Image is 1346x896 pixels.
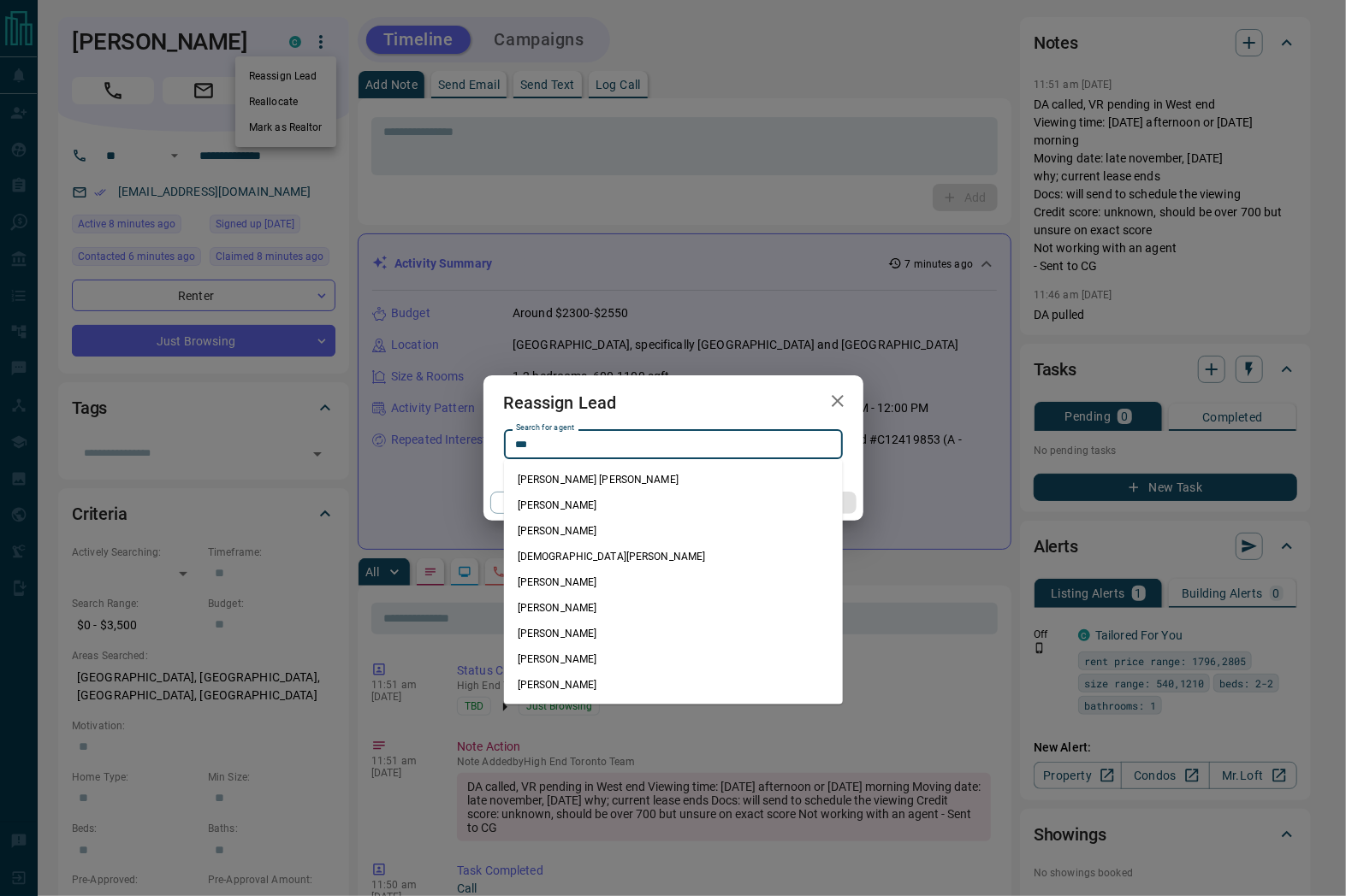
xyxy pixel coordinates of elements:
li: [PERSON_NAME] [504,595,843,621]
label: Search for agent [516,422,574,433]
li: [DEMOGRAPHIC_DATA][PERSON_NAME] [504,544,843,569]
button: Cancel [490,492,637,514]
li: [PERSON_NAME] [PERSON_NAME] [504,467,843,492]
li: [PERSON_NAME] [504,492,843,518]
li: [PERSON_NAME] [504,518,843,544]
li: [PERSON_NAME] [504,569,843,595]
li: [PERSON_NAME] [504,672,843,698]
h2: Reassign Lead [483,375,637,430]
li: [PERSON_NAME] [504,646,843,672]
li: [PERSON_NAME] [504,621,843,646]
